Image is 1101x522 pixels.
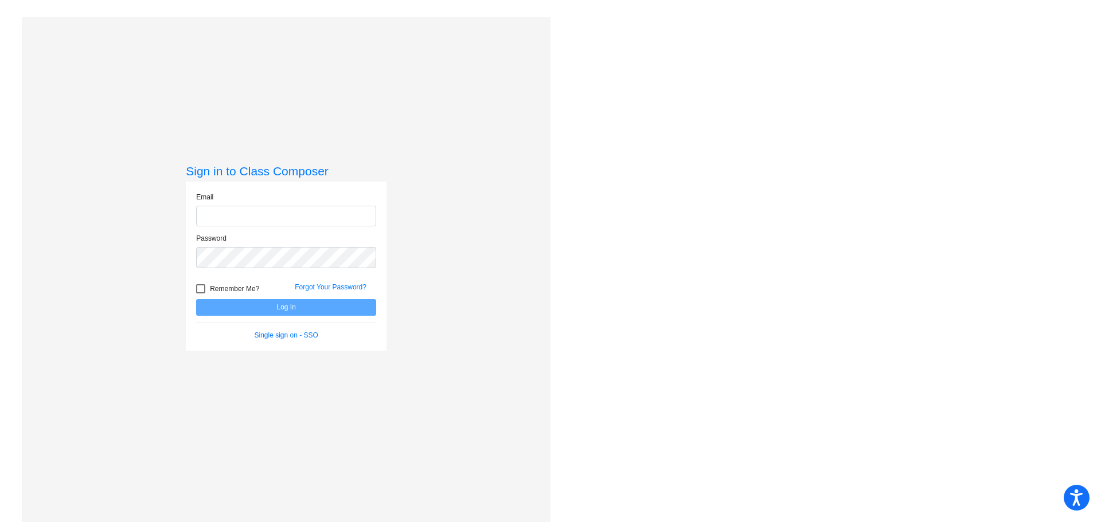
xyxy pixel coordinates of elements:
[196,299,376,316] button: Log In
[210,282,259,296] span: Remember Me?
[255,331,318,339] a: Single sign on - SSO
[186,164,386,178] h3: Sign in to Class Composer
[196,233,227,244] label: Password
[295,283,366,291] a: Forgot Your Password?
[196,192,213,202] label: Email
